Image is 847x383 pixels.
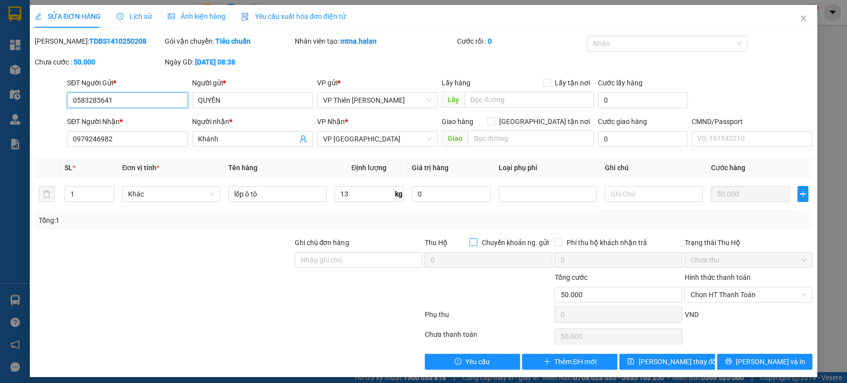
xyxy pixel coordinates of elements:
[241,12,346,20] span: Yêu cầu xuất hóa đơn điện tử
[122,164,159,172] span: Đơn vị tính
[35,36,163,47] div: [PERSON_NAME]:
[424,309,554,326] div: Phụ thu
[684,237,812,248] div: Trạng thái Thu Hộ
[522,354,617,370] button: plusThêm ĐH mới
[67,77,188,88] div: SĐT Người Gửi
[192,116,313,127] div: Người nhận
[684,273,750,281] label: Hình thức thanh toán
[598,131,688,147] input: Cước giao hàng
[600,158,707,178] th: Ghi chú
[627,358,634,366] span: save
[455,358,461,366] span: exclamation-circle
[165,57,293,67] div: Ngày GD:
[442,118,473,126] span: Giao hàng
[488,37,492,45] b: 0
[117,13,124,20] span: clock-circle
[295,239,349,247] label: Ghi chú đơn hàng
[128,187,214,201] span: Khác
[562,237,651,248] span: Phí thu hộ khách nhận trả
[35,57,163,67] div: Chưa cước :
[295,252,423,268] input: Ghi chú đơn hàng
[317,118,345,126] span: VP Nhận
[228,164,258,172] span: Tên hàng
[465,356,490,367] span: Yêu cầu
[192,77,313,88] div: Người gửi
[215,37,251,45] b: Tiêu chuẩn
[798,190,808,198] span: plus
[736,356,805,367] span: [PERSON_NAME] và In
[457,36,585,47] div: Cước rồi :
[424,329,554,346] div: Chưa thanh toán
[117,12,152,20] span: Lịch sử
[323,93,432,108] span: VP Thiên Đường Bảo Sơn
[39,186,55,202] button: delete
[39,215,327,226] div: Tổng: 1
[690,253,806,267] span: Chưa thu
[725,358,732,366] span: printer
[711,164,745,172] span: Cước hàng
[195,58,235,66] b: [DATE] 08:38
[692,116,813,127] div: CMND/Passport
[638,356,717,367] span: [PERSON_NAME] thay đổi
[684,311,698,319] span: VND
[67,116,188,127] div: SĐT Người Nhận
[65,164,72,172] span: SL
[442,130,468,146] span: Giao
[351,164,387,172] span: Định lượng
[543,358,550,366] span: plus
[442,79,470,87] span: Lấy hàng
[299,135,307,143] span: user-add
[394,186,404,202] span: kg
[495,116,594,127] span: [GEOGRAPHIC_DATA] tận nơi
[442,92,464,108] span: Lấy
[73,58,95,66] b: 50.000
[412,164,449,172] span: Giá trị hàng
[464,92,594,108] input: Dọc đường
[598,79,643,87] label: Cước lấy hàng
[35,13,42,20] span: edit
[340,37,377,45] b: mtna.halan
[551,77,594,88] span: Lấy tận nơi
[619,354,715,370] button: save[PERSON_NAME] thay đổi
[425,354,520,370] button: exclamation-circleYêu cầu
[690,287,806,302] span: Chọn HT Thanh Toán
[323,131,432,146] span: VP Yên Bình
[598,118,647,126] label: Cước giao hàng
[241,13,249,21] img: icon
[495,158,601,178] th: Loại phụ phí
[89,37,146,45] b: TDBS1410250208
[554,273,587,281] span: Tổng cước
[168,12,225,20] span: Ảnh kiện hàng
[789,5,817,33] button: Close
[35,12,101,20] span: SỬA ĐƠN HÀNG
[717,354,812,370] button: printer[PERSON_NAME] và In
[317,77,438,88] div: VP gửi
[468,130,594,146] input: Dọc đường
[295,36,455,47] div: Nhân viên tạo:
[604,186,703,202] input: Ghi Chú
[554,356,596,367] span: Thêm ĐH mới
[477,237,552,248] span: Chuyển khoản ng. gửi
[598,92,688,108] input: Cước lấy hàng
[711,186,789,202] input: 0
[165,36,293,47] div: Gói vận chuyển:
[228,186,326,202] input: VD: Bàn, Ghế
[168,13,175,20] span: picture
[799,14,807,22] span: close
[797,186,808,202] button: plus
[424,239,447,247] span: Thu Hộ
